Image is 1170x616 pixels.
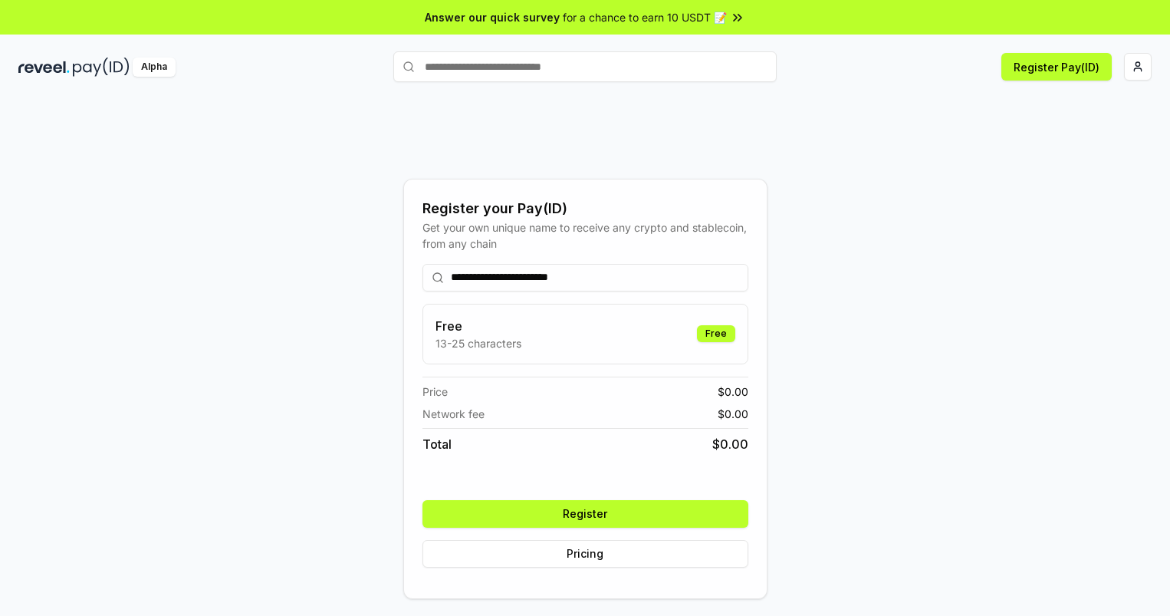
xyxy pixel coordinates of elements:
[422,198,748,219] div: Register your Pay(ID)
[425,9,560,25] span: Answer our quick survey
[697,325,735,342] div: Free
[422,219,748,252] div: Get your own unique name to receive any crypto and stablecoin, from any chain
[563,9,727,25] span: for a chance to earn 10 USDT 📝
[422,406,485,422] span: Network fee
[1001,53,1112,81] button: Register Pay(ID)
[422,540,748,568] button: Pricing
[718,406,748,422] span: $ 0.00
[712,435,748,453] span: $ 0.00
[422,500,748,528] button: Register
[133,58,176,77] div: Alpha
[18,58,70,77] img: reveel_dark
[422,435,452,453] span: Total
[718,384,748,400] span: $ 0.00
[73,58,130,77] img: pay_id
[435,335,521,351] p: 13-25 characters
[435,317,521,335] h3: Free
[422,384,448,400] span: Price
